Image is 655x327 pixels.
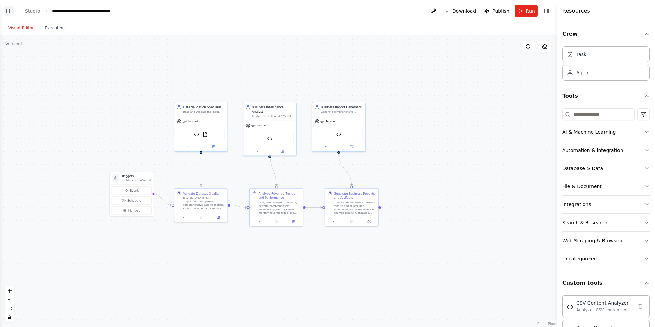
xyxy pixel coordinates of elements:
g: Edge from 1d2f2893-d64c-482c-a0ef-2d9a348467be to eb4e5c96-b88c-451b-b2ec-26b63169c8cb [230,203,247,210]
button: Open in side panel [339,144,363,150]
span: gpt-4o-mini [320,119,335,123]
button: fit view [5,304,14,313]
span: Schedule [127,198,141,203]
div: Business Intelligence Analyst [252,105,294,114]
button: No output available [267,219,285,224]
div: Version 1 [5,41,23,46]
button: Visual Editor [3,21,39,35]
div: AI & Machine Learning [562,129,616,136]
button: Manage [112,206,152,214]
button: toggle interactivity [5,313,14,322]
g: Edge from eec13302-d435-4661-bbf6-e601523979e9 to 1d2f2893-d64c-482c-a0ef-2d9a348467be [199,154,203,186]
button: Uncategorized [562,250,650,268]
a: React Flow attribution [537,322,556,326]
img: CSV Content Analyzer [194,132,199,137]
div: Generate comprehensive business reports and artifacts based on the data analysis results. Create ... [321,110,363,114]
div: Analyze Revenue Trends and Performance [258,191,300,200]
button: Tools [562,86,650,105]
div: Integrations [562,201,591,208]
span: Run [526,8,535,14]
div: Validate Dataset QualityRead the CSV file from {input_csv} and perform comprehensive data validat... [174,188,228,222]
button: Delete tool [636,301,645,311]
div: Crew [562,44,650,86]
button: Integrations [562,196,650,213]
span: gpt-4o-mini [183,119,198,123]
div: File & Document [562,183,602,190]
button: Open in side panel [211,215,225,220]
button: Open in side panel [362,219,376,224]
nav: breadcrumb [25,8,129,14]
img: Report Generator [336,132,341,137]
div: Data Validation Specialist [183,105,225,110]
button: Show left sidebar [4,6,14,16]
div: Business Report GeneratorGenerate comprehensive business reports and artifacts based on the data ... [312,102,366,152]
button: Web Scraping & Browsing [562,232,650,250]
g: Edge from eb4e5c96-b88c-451b-b2ec-26b63169c8cb to 7c34e90e-f5be-46f9-97b6-40050c6c60b1 [306,205,322,210]
div: Read the CSV file from {input_csv} and perform comprehensive data validation. Check the schema fo... [183,196,225,210]
span: Event [130,188,139,193]
button: Schedule [112,196,152,204]
button: Search & Research [562,214,650,231]
span: Download [452,8,476,14]
button: Download [441,5,479,17]
span: Publish [492,8,509,14]
div: Generate Business Reports and Artifacts [334,191,376,200]
button: No output available [192,215,210,220]
g: Edge from triggers to 1d2f2893-d64c-482c-a0ef-2d9a348467be [153,192,172,208]
div: Data Validation SpecialistRead and validate the input CSV file ({input_csv}) to ensure data quali... [174,102,228,152]
h4: Resources [562,7,590,15]
div: Database & Data [562,165,603,172]
button: No output available [343,219,361,224]
img: CSV Content Analyzer [567,303,573,310]
button: Execution [39,21,70,35]
button: Publish [481,5,512,17]
button: Custom tools [562,273,650,293]
div: Create comprehensive business reports and all required artifacts based on the revenue analysis re... [334,201,376,214]
div: Using the validated CSV data, perform comprehensive revenue analysis. Calculate monthly revenue t... [258,201,300,214]
div: CSV Content Analyzer [576,300,633,307]
button: zoom out [5,295,14,304]
div: Tools [562,105,650,273]
div: Uncategorized [562,255,597,262]
div: Analyze Revenue Trends and PerformanceUsing the validated CSV data, perform comprehensive revenue... [249,188,303,226]
div: Validate Dataset Quality [183,191,219,196]
div: Task [576,51,586,58]
button: Open in side panel [270,148,294,154]
div: Read and validate the input CSV file ({input_csv}) to ensure data quality and schema compliance. ... [183,110,225,114]
g: Edge from 6c51104b-491c-47ea-9e94-aa680523e631 to 7c34e90e-f5be-46f9-97b6-40050c6c60b1 [337,154,354,186]
button: Open in side panel [286,219,301,224]
h3: Triggers [122,174,151,179]
div: Business Intelligence AnalystAnalyze the validated CSV data to compute monthly revenue totals, id... [243,102,297,156]
button: Database & Data [562,159,650,177]
button: Crew [562,25,650,44]
div: Agent [576,69,590,76]
div: Business Report Generator [321,105,363,110]
button: AI & Machine Learning [562,123,650,141]
div: Analyze the validated CSV data to compute monthly revenue totals, identify trends, and determine ... [252,114,294,118]
a: Studio [25,8,40,14]
img: CSV Content Analyzer [267,136,272,141]
button: Open in side panel [201,144,225,150]
div: Automation & Integration [562,147,623,154]
div: Search & Research [562,219,607,226]
div: Web Scraping & Browsing [562,237,624,244]
button: File & Document [562,177,650,195]
g: Edge from a7dd4adc-1258-4b49-a2d8-248f1451615c to eb4e5c96-b88c-451b-b2ec-26b63169c8cb [268,154,279,186]
span: Manage [128,208,140,213]
button: Event [112,186,152,195]
button: zoom in [5,286,14,295]
div: TriggersNo triggers configuredEventScheduleManage [109,171,154,217]
button: Hide right sidebar [542,6,551,16]
span: gpt-4o-mini [251,124,266,127]
div: Analyzes CSV content for data validation, calculates monthly revenue totals, identifies trends, a... [576,307,633,313]
p: No triggers configured [122,178,151,182]
img: FileReadTool [203,132,208,137]
div: React Flow controls [5,286,14,322]
button: Automation & Integration [562,141,650,159]
button: Run [515,5,538,17]
div: Generate Business Reports and ArtifactsCreate comprehensive business reports and all required art... [325,188,379,226]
